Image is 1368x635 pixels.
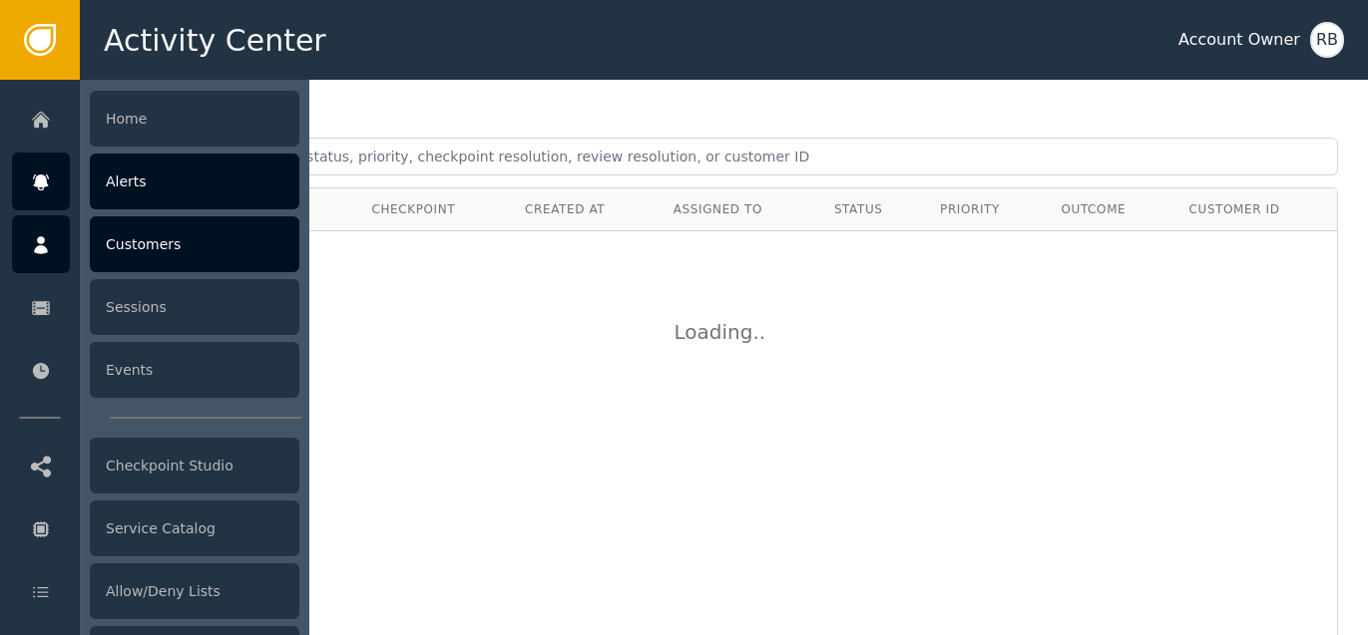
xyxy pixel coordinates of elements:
[12,562,299,620] a: Allow/Deny Lists
[525,200,644,218] div: Created At
[674,200,804,218] div: Assigned To
[834,200,910,218] div: Status
[90,154,299,209] div: Alerts
[1189,200,1322,218] div: Customer ID
[90,563,299,619] div: Allow/Deny Lists
[110,138,1338,175] input: Search by alert ID, agent, status, priority, checkpoint resolution, review resolution, or custome...
[12,153,299,210] a: Alerts
[12,278,299,336] a: Sessions
[90,438,299,493] div: Checkpoint Studio
[1310,22,1344,58] button: RB
[90,216,299,272] div: Customers
[90,279,299,335] div: Sessions
[90,500,299,556] div: Service Catalog
[1178,28,1300,52] div: Account Owner
[90,91,299,147] div: Home
[1061,200,1158,218] div: Outcome
[12,499,299,557] a: Service Catalog
[12,341,299,399] a: Events
[12,437,299,494] a: Checkpoint Studio
[90,342,299,398] div: Events
[12,215,299,273] a: Customers
[371,200,495,218] div: Checkpoint
[940,200,1031,218] div: Priority
[12,90,299,148] a: Home
[675,317,774,347] div: Loading ..
[104,18,326,63] span: Activity Center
